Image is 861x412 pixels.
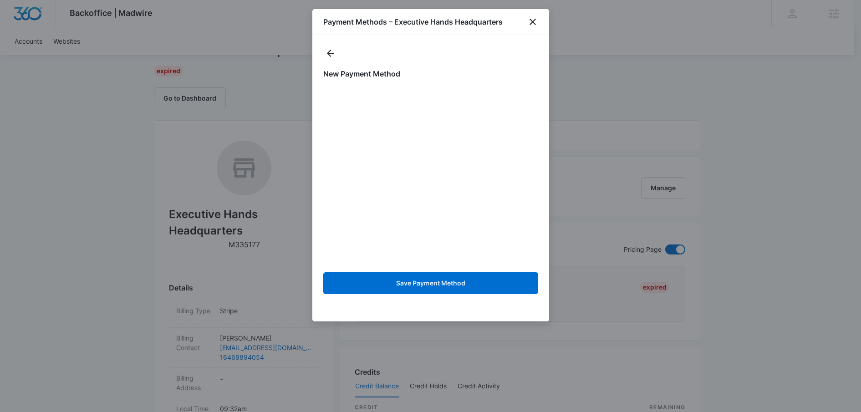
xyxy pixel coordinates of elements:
[321,86,540,265] iframe: Secure payment input frame
[527,16,538,27] button: close
[323,68,538,79] h1: New Payment Method
[323,16,503,27] h1: Payment Methods – Executive Hands Headquarters
[323,46,338,61] button: actions.back
[323,272,538,294] button: Save Payment Method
